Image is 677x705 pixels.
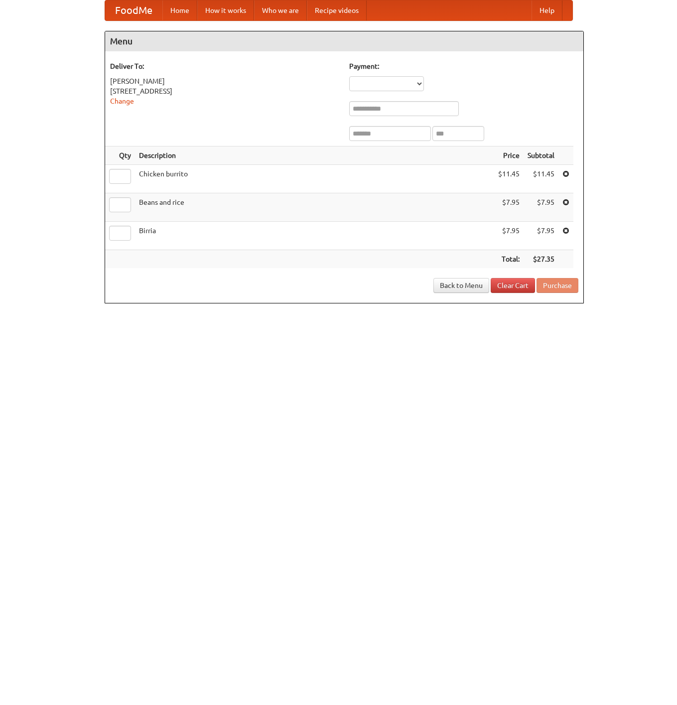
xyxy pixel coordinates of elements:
[135,222,494,250] td: Birria
[105,146,135,165] th: Qty
[494,250,524,269] th: Total:
[494,165,524,193] td: $11.45
[110,76,339,86] div: [PERSON_NAME]
[433,278,489,293] a: Back to Menu
[491,278,535,293] a: Clear Cart
[162,0,197,20] a: Home
[135,146,494,165] th: Description
[307,0,367,20] a: Recipe videos
[494,146,524,165] th: Price
[197,0,254,20] a: How it works
[524,165,558,193] td: $11.45
[110,86,339,96] div: [STREET_ADDRESS]
[349,61,578,71] h5: Payment:
[494,193,524,222] td: $7.95
[494,222,524,250] td: $7.95
[537,278,578,293] button: Purchase
[135,165,494,193] td: Chicken burrito
[110,61,339,71] h5: Deliver To:
[105,0,162,20] a: FoodMe
[524,146,558,165] th: Subtotal
[105,31,583,51] h4: Menu
[524,250,558,269] th: $27.35
[532,0,562,20] a: Help
[524,193,558,222] td: $7.95
[110,97,134,105] a: Change
[524,222,558,250] td: $7.95
[135,193,494,222] td: Beans and rice
[254,0,307,20] a: Who we are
